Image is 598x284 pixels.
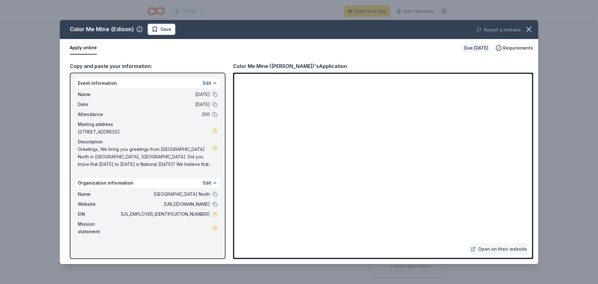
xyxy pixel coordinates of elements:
span: EIN [78,210,120,218]
span: [DATE] [120,101,210,108]
button: Edit [203,79,211,87]
span: [DATE] [120,91,210,98]
a: Open on their website [468,243,529,255]
button: Edit [203,179,211,187]
div: Mailing address [78,121,217,128]
span: Name [78,91,120,98]
span: [GEOGRAPHIC_DATA] North [120,190,210,198]
span: Name [78,190,120,198]
span: [STREET_ADDRESS] [78,128,212,136]
div: Description [78,138,217,146]
span: Date [78,101,120,108]
span: Greetings, We bring you greetings from [GEOGRAPHIC_DATA] North in [GEOGRAPHIC_DATA], [GEOGRAPHIC_... [78,146,212,168]
button: Save [148,24,175,35]
div: Copy and paste your information: [70,62,225,70]
div: Color Me Mine (Edison) [70,24,134,34]
span: 200 [120,111,210,118]
button: Apply online [70,41,97,55]
button: Report a mistake [477,26,521,34]
div: Organization information [75,178,220,188]
div: Due [DATE] [462,44,491,52]
div: Event information [75,78,220,88]
span: Website [78,200,120,208]
span: Requirements [503,44,533,52]
div: Color Me Mine ([PERSON_NAME])'s Application [233,62,347,70]
button: Requirements [496,44,533,52]
span: [US_EMPLOYER_IDENTIFICATION_NUMBER] [120,210,210,218]
span: Save [160,26,171,33]
span: [URL][DOMAIN_NAME] [120,200,210,208]
span: Mission statement [78,220,120,235]
span: Attendance [78,111,120,118]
